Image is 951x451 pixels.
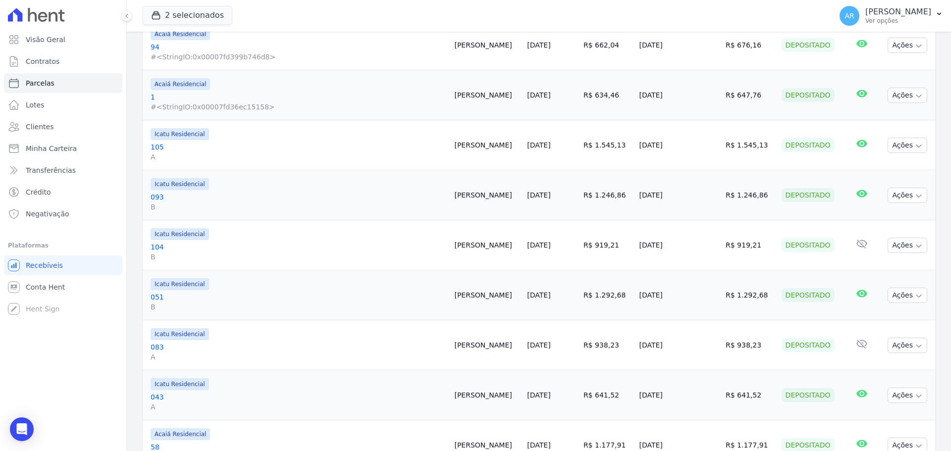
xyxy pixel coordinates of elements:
td: [PERSON_NAME] [450,70,523,120]
a: 105A [151,142,446,162]
a: Minha Carteira [4,139,122,158]
button: Ações [888,88,927,103]
span: Icatu Residencial [151,278,209,290]
a: 94#<StringIO:0x00007fd399b746d8> [151,42,446,62]
td: [DATE] [635,320,722,370]
td: R$ 919,21 [580,220,635,270]
td: [PERSON_NAME] [450,320,523,370]
a: Lotes [4,95,122,115]
a: Clientes [4,117,122,137]
div: Depositado [782,388,835,402]
td: [PERSON_NAME] [450,120,523,170]
td: [PERSON_NAME] [450,20,523,70]
a: Crédito [4,182,122,202]
a: Conta Hent [4,277,122,297]
span: Icatu Residencial [151,128,209,140]
td: R$ 1.292,68 [580,270,635,320]
a: [DATE] [527,141,550,149]
a: [DATE] [527,441,550,449]
td: [DATE] [635,70,722,120]
a: Visão Geral [4,30,122,50]
td: R$ 641,52 [722,370,778,420]
a: [DATE] [527,41,550,49]
td: R$ 662,04 [580,20,635,70]
a: [DATE] [527,391,550,399]
td: R$ 1.246,86 [580,170,635,220]
a: 051B [151,292,446,312]
a: 104B [151,242,446,262]
span: B [151,252,446,262]
td: R$ 1.545,13 [580,120,635,170]
span: Recebíveis [26,260,63,270]
td: R$ 634,46 [580,70,635,120]
a: Transferências [4,160,122,180]
td: [DATE] [635,270,722,320]
span: #<StringIO:0x00007fd399b746d8> [151,52,446,62]
a: [DATE] [527,191,550,199]
a: [DATE] [527,91,550,99]
span: A [151,402,446,412]
a: 093B [151,192,446,212]
div: Depositado [782,188,835,202]
div: Depositado [782,88,835,102]
button: Ações [888,238,927,253]
span: B [151,202,446,212]
td: [PERSON_NAME] [450,170,523,220]
span: Crédito [26,187,51,197]
div: Plataformas [8,240,118,251]
span: Contratos [26,56,59,66]
div: Open Intercom Messenger [10,417,34,441]
a: Negativação [4,204,122,224]
td: R$ 676,16 [722,20,778,70]
span: Parcelas [26,78,54,88]
span: Icatu Residencial [151,228,209,240]
button: Ações [888,288,927,303]
td: [PERSON_NAME] [450,270,523,320]
span: Icatu Residencial [151,378,209,390]
div: Depositado [782,38,835,52]
span: Conta Hent [26,282,65,292]
a: Parcelas [4,73,122,93]
button: Ações [888,38,927,53]
td: [DATE] [635,220,722,270]
button: Ações [888,138,927,153]
a: [DATE] [527,291,550,299]
span: Transferências [26,165,76,175]
span: B [151,302,446,312]
button: AR [PERSON_NAME] Ver opções [832,2,951,30]
span: Acaiá Residencial [151,28,210,40]
div: Depositado [782,338,835,352]
button: 2 selecionados [143,6,232,25]
p: [PERSON_NAME] [865,7,931,17]
a: Recebíveis [4,255,122,275]
a: Contratos [4,51,122,71]
button: Ações [888,388,927,403]
td: [DATE] [635,370,722,420]
td: R$ 647,76 [722,70,778,120]
a: 083A [151,342,446,362]
span: A [151,152,446,162]
p: Ver opções [865,17,931,25]
button: Ações [888,188,927,203]
td: R$ 1.246,86 [722,170,778,220]
button: Ações [888,338,927,353]
a: [DATE] [527,241,550,249]
td: [DATE] [635,20,722,70]
div: Depositado [782,238,835,252]
span: Lotes [26,100,45,110]
td: [PERSON_NAME] [450,220,523,270]
td: R$ 938,23 [580,320,635,370]
td: [DATE] [635,170,722,220]
span: Visão Geral [26,35,65,45]
td: R$ 641,52 [580,370,635,420]
span: Icatu Residencial [151,178,209,190]
span: Clientes [26,122,53,132]
span: A [151,352,446,362]
td: R$ 1.292,68 [722,270,778,320]
td: R$ 938,23 [722,320,778,370]
span: Icatu Residencial [151,328,209,340]
span: Minha Carteira [26,144,77,153]
div: Depositado [782,138,835,152]
td: [DATE] [635,120,722,170]
a: [DATE] [527,341,550,349]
